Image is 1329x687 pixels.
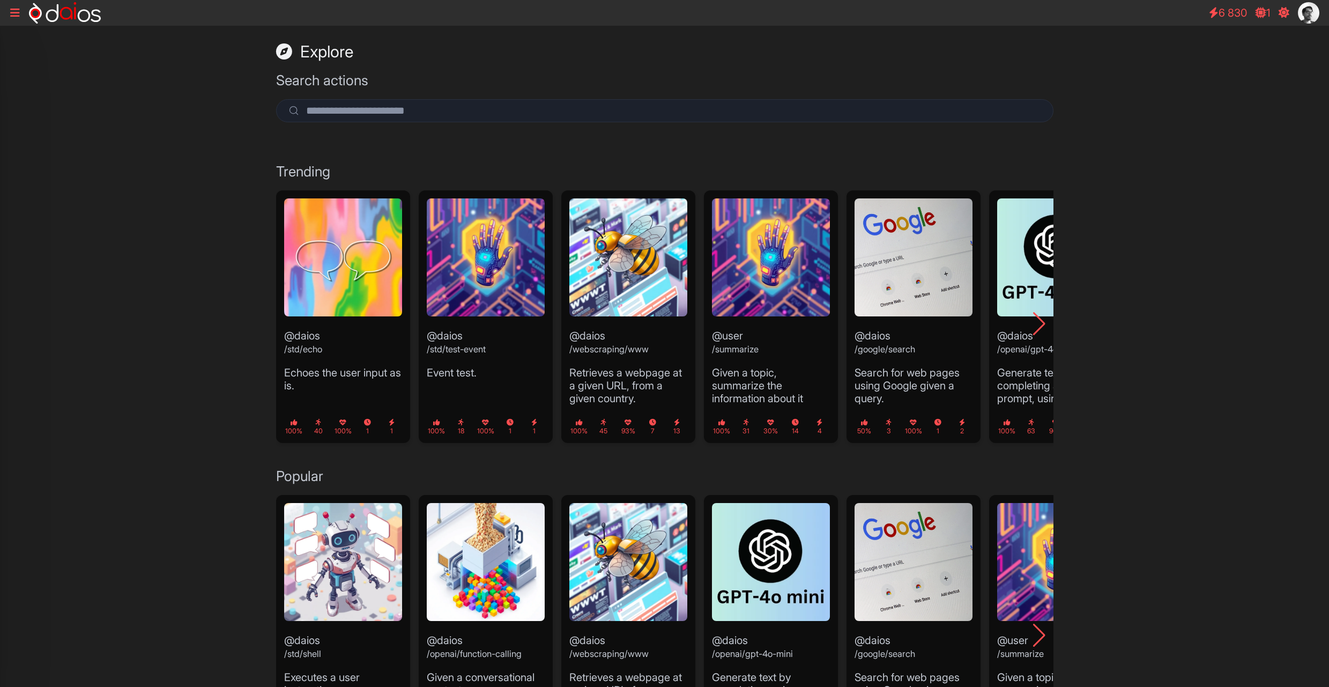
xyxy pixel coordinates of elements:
[959,418,965,435] small: 2
[569,366,687,405] p: Retrieves a webpage at a given URL, from a given country.
[458,418,464,435] small: 18
[1027,418,1035,435] small: 63
[569,503,687,671] header: @daios
[477,418,494,435] small: 100%
[1250,2,1275,24] a: 1
[998,418,1015,435] small: 100%
[1026,622,1053,649] div: Next slide
[285,418,302,435] small: 100%
[364,418,371,435] small: 1
[427,503,545,671] header: @daios
[712,198,830,366] header: @user
[276,72,1053,88] h3: Search actions
[284,503,402,671] header: @daios
[335,418,352,435] small: 100%
[599,418,607,435] small: 45
[389,418,395,435] small: 1
[997,198,1115,316] img: openai-gpt-4o-mini.webp
[855,198,972,366] header: @daios
[1266,6,1270,19] span: 1
[712,503,830,671] header: @daios
[743,418,749,435] small: 31
[427,344,486,354] small: /std/test-event
[428,418,445,435] small: 100%
[569,198,687,316] img: webscraping.webp
[1204,2,1252,24] a: 6 830
[1049,418,1063,435] small: 96%
[855,198,972,316] img: google-search.webp
[507,418,514,435] small: 1
[997,198,1115,366] header: @daios
[621,418,635,435] small: 93%
[284,503,402,621] img: shell.webp
[427,503,545,621] img: openai-function-calling.webp
[855,503,972,621] img: google-search.webp
[855,344,915,354] small: /google/search
[905,418,922,435] small: 100%
[997,366,1115,418] p: Generate text by completing a given prompt, using GPT-4o Mini.
[1298,2,1319,24] img: citations
[284,648,321,659] small: /std/shell
[713,418,730,435] small: 100%
[569,648,649,659] small: /webscraping/www
[704,190,838,443] div: 4 / 11
[712,198,830,316] img: standard-tool.webp
[792,418,799,435] small: 14
[997,648,1044,659] small: /summarize
[276,42,1053,61] h1: Explore
[997,344,1078,354] small: /openai/gpt-4o-mini
[427,366,545,379] p: Event test.
[997,503,1115,621] img: standard-tool.webp
[427,198,545,366] header: @daios
[712,648,793,659] small: /openai/gpt-4o-mini
[531,418,537,435] small: 1
[284,198,402,366] header: @daios
[314,418,323,435] small: 40
[847,190,981,443] div: 5 / 11
[29,2,101,24] img: logo-neg-h.svg
[712,503,830,621] img: openai-gpt-4o-mini.webp
[855,648,915,659] small: /google/search
[284,198,402,316] img: echo.webp
[934,418,941,435] small: 1
[276,190,410,443] div: 1 / 11
[284,344,322,354] small: /std/echo
[886,418,892,435] small: 3
[419,190,553,443] div: 2 / 11
[763,418,778,435] small: 30%
[570,418,588,435] small: 100%
[569,503,687,621] img: webscraping.webp
[816,418,822,435] small: 4
[569,198,687,366] header: @daios
[997,503,1115,671] header: @user
[276,468,1053,484] h3: Popular
[989,190,1123,443] div: 6 / 11
[569,344,649,354] small: /webscraping/www
[276,163,1053,180] h3: Trending
[427,198,545,316] img: standard-tool.webp
[1026,310,1053,338] div: Next slide
[673,418,680,435] small: 13
[712,366,830,418] p: Given a topic, summarize the information about it found in the web.
[561,190,695,443] div: 3 / 11
[427,648,522,659] small: /openai/function-calling
[649,418,656,435] small: 7
[857,418,871,435] small: 50%
[712,344,759,354] small: /summarize
[855,366,972,405] p: Search for web pages using Google given a query.
[855,503,972,671] header: @daios
[284,366,402,392] p: Echoes the user input as is.
[1219,6,1247,19] span: 6 830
